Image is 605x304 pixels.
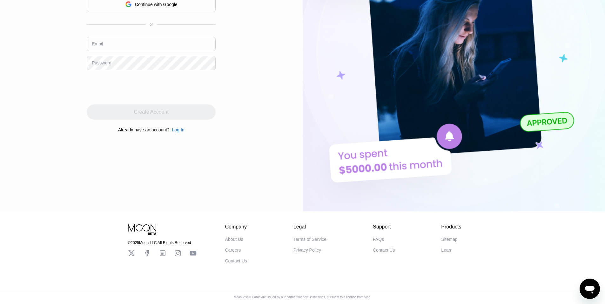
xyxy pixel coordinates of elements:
div: Log In [170,127,185,132]
div: Contact Us [225,258,247,263]
div: Privacy Policy [293,248,321,253]
div: Contact Us [373,248,395,253]
div: Password [92,60,111,65]
div: Learn [441,248,453,253]
div: Legal [293,224,326,230]
div: About Us [225,237,244,242]
div: Careers [225,248,241,253]
div: Moon Visa® Cards are issued by our partner financial institutions, pursuant to a license from Visa. [229,295,376,299]
div: Continue with Google [135,2,178,7]
iframe: Button to launch messaging window [580,279,600,299]
iframe: reCAPTCHA [87,75,183,100]
div: © 2025 Moon LLC All Rights Reserved [128,241,197,245]
div: Sitemap [441,237,457,242]
div: Log In [172,127,185,132]
div: Already have an account? [118,127,170,132]
div: Terms of Service [293,237,326,242]
div: FAQs [373,237,384,242]
div: Company [225,224,247,230]
div: Support [373,224,395,230]
div: or [150,22,153,27]
div: Products [441,224,461,230]
div: Email [92,41,103,46]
